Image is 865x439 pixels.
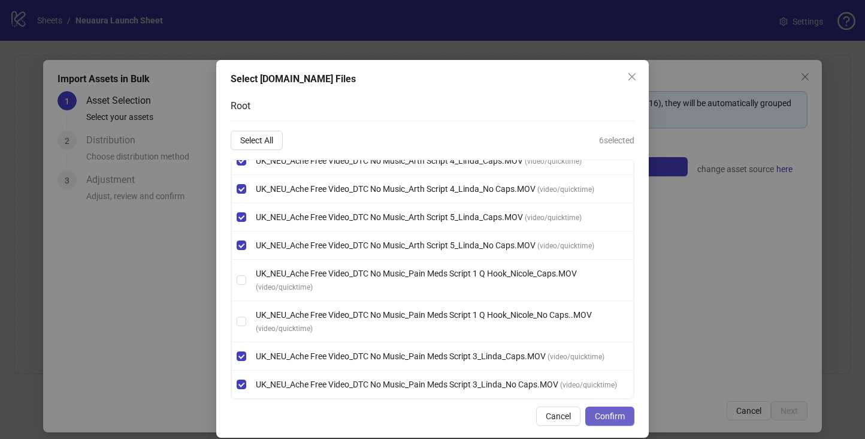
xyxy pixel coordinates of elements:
span: UK_NEU_Ache Free Video_DTC No Music_Pain Meds Script 3_Linda_Caps.MOV [256,351,548,361]
span: ( video/quicktime ) [560,381,617,389]
span: ( video/quicktime ) [537,185,594,194]
span: UK_NEU_Ache Free Video_DTC No Music_Pain Meds Script 1 Q Hook_Nicole_No Caps..MOV [256,310,592,320]
span: ( video/quicktime ) [548,353,604,361]
span: UK_NEU_Ache Free Video_DTC No Music_Arth Script 5_Linda_No Caps.MOV [256,240,537,250]
span: Root [231,100,250,112]
div: Select [DOMAIN_NAME] Files [231,72,634,86]
button: Select All [231,131,283,150]
span: ( video/quicktime ) [525,214,582,222]
span: ( video/quicktime ) [256,324,313,333]
button: Close [622,67,642,86]
span: UK_NEU_Ache Free Video_DTC No Music_Arth Script 4_Linda_No Caps.MOV [256,184,537,194]
span: UK_NEU_Ache Free Video_DTC No Music_Arth Script 5_Linda_Caps.MOV [256,212,525,222]
span: 6 selected [599,134,634,147]
span: Cancel [546,411,571,421]
span: UK_NEU_Ache Free Video_DTC No Music_Pain Meds Script 3_Linda_No Caps.MOV [256,380,560,389]
span: ( video/quicktime ) [256,283,313,291]
span: UK_NEU_Ache Free Video_DTC No Music_Arth Script 4_Linda_Caps.MOV [256,156,525,166]
span: close [627,72,637,82]
span: Confirm [595,411,625,421]
button: Cancel [536,407,580,426]
span: ( video/quicktime ) [537,242,594,250]
span: ( video/quicktime ) [525,157,582,166]
span: Select All [240,136,273,145]
button: Confirm [585,407,634,426]
span: UK_NEU_Ache Free Video_DTC No Music_Pain Meds Script 1 Q Hook_Nicole_Caps.MOV [256,269,577,278]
